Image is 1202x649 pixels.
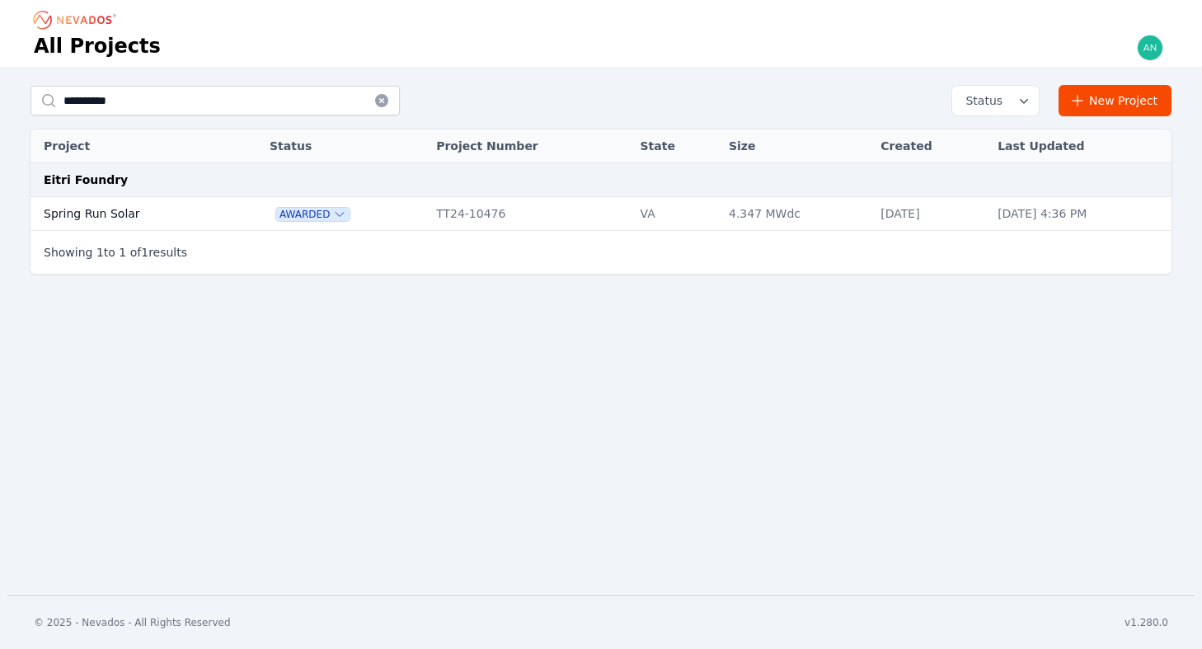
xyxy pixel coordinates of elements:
td: Spring Run Solar [31,197,233,231]
button: Awarded [276,208,350,221]
th: Created [872,129,989,163]
div: © 2025 - Nevados - All Rights Reserved [34,616,231,629]
th: Project [31,129,233,163]
h1: All Projects [34,33,161,59]
tr: Spring Run SolarAwardedTT24-10476VA4.347 MWdc[DATE][DATE] 4:36 PM [31,197,1171,231]
div: v1.280.0 [1125,616,1168,629]
p: Showing to of results [44,244,187,261]
a: New Project [1059,85,1171,116]
th: State [632,129,721,163]
td: Eitri Foundry [31,163,1171,197]
span: 1 [119,246,126,259]
th: Project Number [428,129,632,163]
nav: Breadcrumb [34,7,121,33]
td: [DATE] [872,197,989,231]
th: Size [721,129,872,163]
td: VA [632,197,721,231]
td: TT24-10476 [428,197,632,231]
span: 1 [96,246,104,259]
th: Last Updated [989,129,1171,163]
button: Status [952,86,1039,115]
td: [DATE] 4:36 PM [989,197,1171,231]
span: Status [959,92,1002,109]
td: 4.347 MWdc [721,197,872,231]
th: Status [261,129,428,163]
span: 1 [141,246,148,259]
img: andrew@nevados.solar [1137,35,1163,61]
